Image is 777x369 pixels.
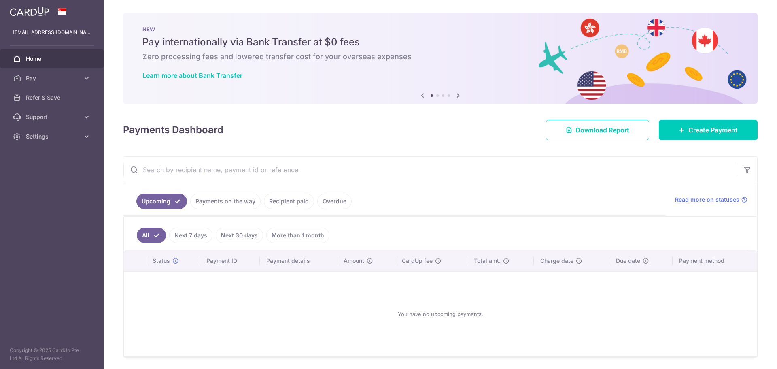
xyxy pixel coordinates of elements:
span: Refer & Save [26,94,79,102]
span: CardUp fee [402,257,433,265]
a: Download Report [546,120,649,140]
span: Download Report [575,125,629,135]
th: Payment details [260,250,338,271]
span: Amount [344,257,364,265]
span: Due date [616,257,640,265]
a: All [137,228,166,243]
a: Learn more about Bank Transfer [142,71,242,79]
a: Overdue [317,194,352,209]
img: Bank transfer banner [123,13,758,104]
span: Charge date [540,257,573,265]
img: CardUp [10,6,49,16]
span: Pay [26,74,79,82]
h6: Zero processing fees and lowered transfer cost for your overseas expenses [142,52,738,62]
th: Payment method [673,250,757,271]
span: Create Payment [688,125,738,135]
span: Settings [26,132,79,141]
span: Status [153,257,170,265]
input: Search by recipient name, payment id or reference [123,157,738,183]
a: Recipient paid [264,194,314,209]
a: Next 30 days [216,228,263,243]
p: NEW [142,26,738,32]
a: Read more on statuses [675,196,747,204]
th: Payment ID [200,250,260,271]
span: Read more on statuses [675,196,739,204]
a: Next 7 days [169,228,212,243]
h5: Pay internationally via Bank Transfer at $0 fees [142,36,738,49]
span: Total amt. [474,257,501,265]
a: More than 1 month [266,228,329,243]
div: You have no upcoming payments. [134,278,747,350]
span: Support [26,113,79,121]
a: Create Payment [659,120,758,140]
h4: Payments Dashboard [123,123,223,137]
a: Upcoming [136,194,187,209]
p: [EMAIL_ADDRESS][DOMAIN_NAME] [13,28,91,36]
a: Payments on the way [190,194,261,209]
span: Home [26,55,79,63]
